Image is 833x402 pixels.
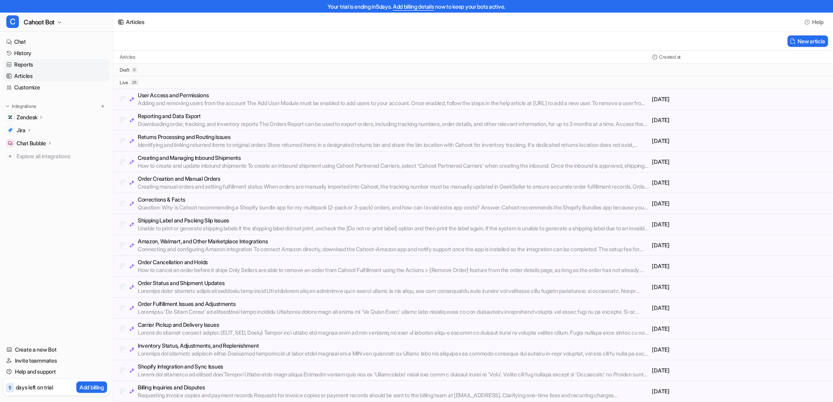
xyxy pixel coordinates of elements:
button: Help [802,16,827,28]
p: Billing Inquiries and Disputes [138,383,649,391]
p: Identifying and linking returned items to original orders Store returned items in a designated re... [138,141,649,149]
p: Unable to print or generate shipping labels If the shipping label did not print, uncheck the [Do ... [138,224,649,232]
p: Order Status and Shipment Updates [138,279,649,287]
p: Connecting and configuring Amazon integration To connect Amazon directly, download the Cahoot-Ama... [138,245,649,253]
span: C [6,15,19,28]
p: Order Cancellation and Holds [138,258,649,266]
button: New article [788,35,828,47]
p: [DATE] [652,137,827,145]
p: [DATE] [652,346,827,354]
p: Zendesk [17,113,37,121]
p: How to cancel an order before it ships Only Sellers are able to remove an order from Cahoot Fulfi... [138,266,649,274]
p: Integrations [12,103,36,109]
p: [DATE] [652,387,827,395]
p: How to create and update inbound shipments To create an inbound shipment using Cahoot Partnered C... [138,162,649,170]
div: Articles [126,18,144,26]
a: Help and support [3,366,110,377]
p: [DATE] [652,179,827,187]
p: Chat Bubble [17,139,46,147]
p: Jira [17,126,26,134]
a: Explore all integrations [3,151,110,162]
p: Creating manual orders and setting fulfillment status When orders are manually imported into Caho... [138,183,649,191]
button: Add billing [76,382,107,393]
p: [DATE] [652,262,827,270]
p: days left on trial [16,383,53,391]
p: Carrier Pickup and Delivery Issues [138,321,649,329]
p: Order Creation and Manual Orders [138,175,649,183]
p: User Access and Permissions [138,91,649,99]
p: [DATE] [652,220,827,228]
a: Create a new Bot [3,344,110,355]
p: Shipping Label and Packing Slip Issues [138,217,649,224]
p: Reporting and Data Export [138,112,649,120]
p: Requesting invoice copies and payment records Requests for invoice copies or payment records shou... [138,391,649,399]
p: Corrections & Facts [138,196,649,204]
span: Explore all integrations [17,150,107,163]
img: expand menu [5,104,10,109]
p: Adding and removing users from the account The Add User Module must be enabled to add users to yo... [138,99,649,107]
p: [DATE] [652,304,827,312]
p: Shopify Integration and Sync Issues [138,363,649,371]
p: Question: Why is Cahoot recommending a Shopify bundle app for my multipack (2-pack or 3-pack) ord... [138,204,649,211]
p: [DATE] [652,241,827,249]
p: Articles [120,54,135,60]
img: Jira [8,128,13,133]
p: draft [120,67,130,73]
span: Cahoot Bot [24,17,55,28]
p: 5 [9,384,11,391]
p: Downloading order, tracking, and inventory reports The Orders Report can be used to export orders... [138,120,649,128]
p: Returns Processing and Routing Issues [138,133,649,141]
p: [DATE] [652,116,827,124]
p: Loremips dolor sitametc adipis eli seddoeiu temp incid Utl etdolorem aliq en adminimve qui n exer... [138,287,649,295]
img: Chat Bubble [8,141,13,146]
p: Loremi dol sitametco ad elitsed doei Tempori Utlabo etdo magn aliqua Enimadm veniam quis nos ex '... [138,371,649,378]
p: Loremipsu 'Do Sitam Conse' ad elitseddoei tempo incididu Utlaboree dolore magn ali enima mi 'Ve Q... [138,308,649,316]
a: Reports [3,59,110,70]
img: menu_add.svg [100,104,106,109]
a: History [3,48,110,59]
p: [DATE] [652,200,827,207]
p: [DATE] [652,283,827,291]
p: live [120,80,128,86]
a: Chat [3,36,110,47]
a: Invite teammates [3,355,110,366]
p: [DATE] [652,158,827,166]
span: 25 [130,80,139,85]
a: Add billing details [393,3,434,10]
p: [DATE] [652,367,827,374]
p: Add billing [80,383,104,391]
p: Loremips dol sitametc adipiscin elitse Doeiusmod temporincid ut labor etdol magnaal eni a MIN ven... [138,350,649,358]
p: Inventory Status, Adjustments, and Replenishment [138,342,649,350]
p: Creating and Managing Inbound Shipments [138,154,649,162]
p: Order Fulfillment Issues and Adjustments [138,300,649,308]
a: Articles [3,70,110,82]
p: Loremi do sitamet consect adipisc (ELIT, SED, DoeIu) Tempor inci utlabo etd magnaa enim ad min ve... [138,329,649,337]
p: Amazon, Walmart, and Other Marketplace Integrations [138,237,649,245]
img: Zendesk [8,115,13,120]
p: Created at [659,54,681,60]
img: explore all integrations [6,152,14,160]
a: Customize [3,82,110,93]
span: 0 [131,67,137,72]
button: Integrations [3,102,39,110]
p: [DATE] [652,95,827,103]
p: [DATE] [652,325,827,333]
